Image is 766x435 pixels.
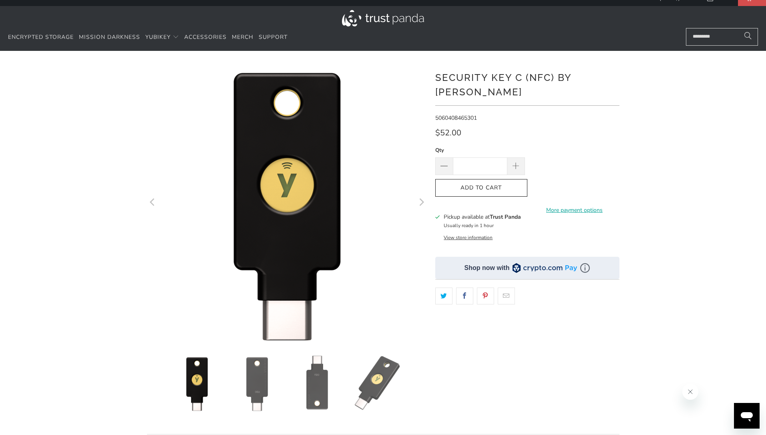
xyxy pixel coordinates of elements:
button: View store information [444,234,493,241]
a: Support [259,28,288,47]
img: Trust Panda Australia [342,10,424,26]
input: Search... [686,28,758,46]
button: Add to Cart [435,179,527,197]
div: Shop now with [464,264,510,272]
img: Security Key C (NFC) by Yubico - Trust Panda [349,355,405,411]
a: Share this on Twitter [435,288,452,304]
span: Hi. Need any help? [5,6,58,12]
a: Encrypted Storage [8,28,74,47]
span: YubiKey [145,33,171,41]
span: 5060408465301 [435,114,477,122]
a: Mission Darkness [79,28,140,47]
b: Trust Panda [490,213,521,221]
span: Add to Cart [444,185,519,191]
a: Security Key C (NFC) by Yubico - Trust Panda [147,63,427,343]
span: Accessories [184,33,227,41]
a: More payment options [530,206,619,215]
iframe: Reviews Widget [435,318,619,345]
span: Mission Darkness [79,33,140,41]
span: $52.00 [435,127,461,138]
span: Support [259,33,288,41]
h1: Security Key C (NFC) by [PERSON_NAME] [435,69,619,99]
small: Usually ready in 1 hour [444,222,494,229]
a: Accessories [184,28,227,47]
iframe: Button to launch messaging window [734,403,760,429]
button: Next [415,63,428,343]
summary: YubiKey [145,28,179,47]
nav: Translation missing: en.navigation.header.main_nav [8,28,288,47]
img: Security Key C (NFC) by Yubico - Trust Panda [229,355,285,411]
a: Share this on Facebook [456,288,473,304]
span: Merch [232,33,253,41]
a: Share this on Pinterest [477,288,494,304]
a: Email this to a friend [498,288,515,304]
img: Security Key C (NFC) by Yubico - Trust Panda [289,355,345,411]
h3: Pickup available at [444,213,521,221]
iframe: Close message [682,384,698,400]
span: Encrypted Storage [8,33,74,41]
img: Security Key C (NFC) by Yubico - Trust Panda [169,355,225,411]
a: Merch [232,28,253,47]
label: Qty [435,146,525,155]
button: Previous [147,63,159,343]
button: Search [738,28,758,46]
